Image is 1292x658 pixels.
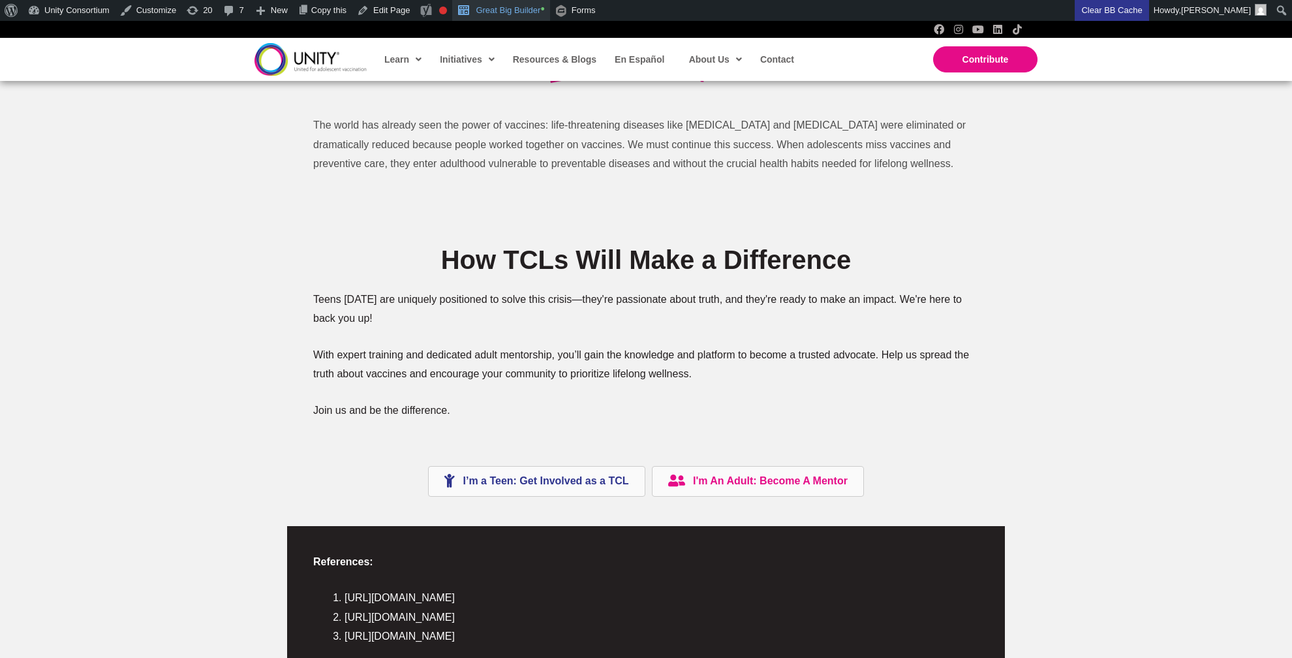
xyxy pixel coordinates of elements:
[313,556,373,567] strong: References:
[463,475,629,486] span: I’m a Teen: Get Involved as a TCL
[683,44,747,74] a: About Us
[506,44,602,74] a: Resources & Blogs
[933,46,1038,72] a: Contribute
[540,3,544,16] span: •
[754,44,799,74] a: Contact
[313,116,979,174] p: The world has already seen the power of vaccines: life-threatening diseases like [MEDICAL_DATA] a...
[608,44,669,74] a: En Español
[254,43,367,75] img: unity-logo-dark
[962,54,1009,65] span: Contribute
[513,54,596,65] span: Resources & Blogs
[345,631,455,642] a: [URL][DOMAIN_NAME]
[313,290,979,328] p: Teens [DATE] are uniquely positioned to solve this crisis—they're passionate about truth, and the...
[1181,5,1251,15] span: [PERSON_NAME]
[953,24,964,35] a: Instagram
[615,54,664,65] span: En Español
[313,345,979,384] p: With expert training and dedicated adult mentorship, you’ll gain the knowledge and platform to be...
[345,612,455,623] a: [URL][DOMAIN_NAME]
[992,24,1003,35] a: LinkedIn
[689,50,742,69] span: About Us
[428,466,645,497] a: I’m a Teen: Get Involved as a TCL
[934,24,944,35] a: Facebook
[384,50,422,69] span: Learn
[693,475,848,486] span: I'm An Adult: Become A Mentor
[973,24,983,35] a: YouTube
[313,243,979,277] h2: How TCLs Will Make a Difference
[760,54,794,65] span: Contact
[652,466,864,497] a: I'm An Adult: Become A Mentor
[1012,24,1023,35] a: TikTok
[313,401,979,420] p: Join us and be the difference.
[345,592,455,603] a: [URL][DOMAIN_NAME]
[440,50,495,69] span: Initiatives
[439,7,447,14] div: Focus keyphrase not set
